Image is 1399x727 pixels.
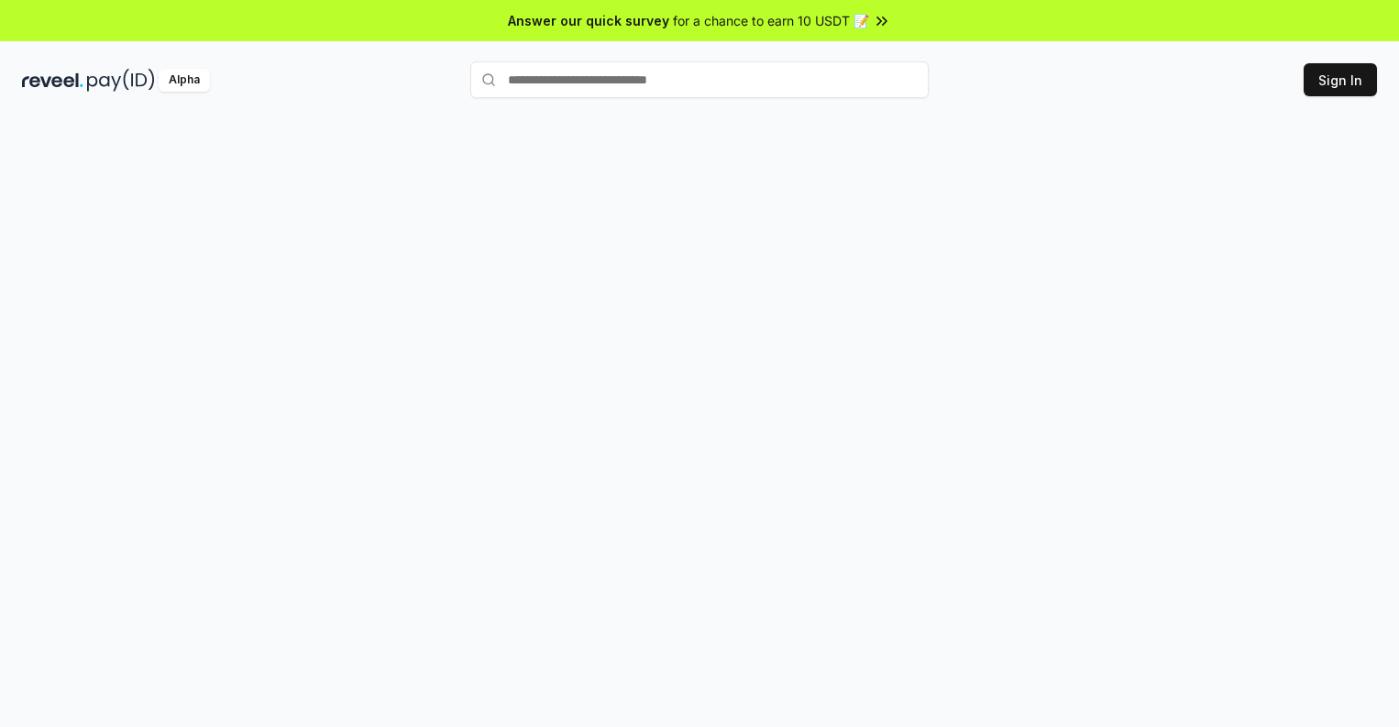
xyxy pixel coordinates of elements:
[1304,63,1377,96] button: Sign In
[159,69,210,92] div: Alpha
[87,69,155,92] img: pay_id
[673,11,869,30] span: for a chance to earn 10 USDT 📝
[508,11,669,30] span: Answer our quick survey
[22,69,83,92] img: reveel_dark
